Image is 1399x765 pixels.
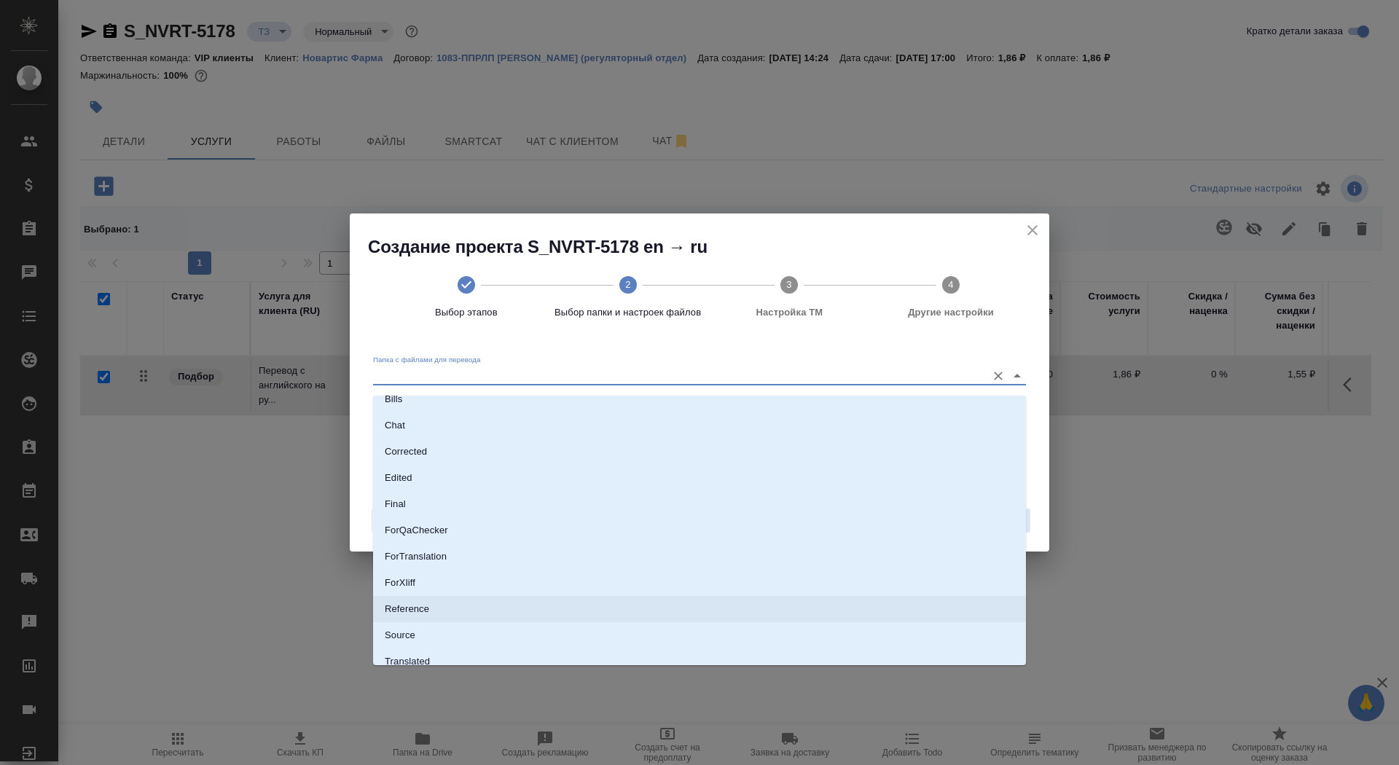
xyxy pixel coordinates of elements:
button: Назад [372,509,418,533]
p: ForXliff [385,576,415,590]
p: Translated [385,654,430,669]
p: ForQaChecker [385,523,448,538]
p: Chat [385,418,405,433]
span: Выбор этапов [391,305,541,320]
p: Edited [385,471,412,485]
p: Reference [385,602,429,616]
button: Очистить [988,366,1008,386]
text: 2 [625,279,630,290]
p: Corrected [385,444,427,459]
button: close [1022,219,1043,241]
text: 4 [948,279,953,290]
span: Другие настройки [876,305,1026,320]
span: Выбор папки и настроек файлов [553,305,703,320]
p: Final [385,497,406,511]
p: Bills [385,392,402,407]
button: Close [1007,366,1027,386]
span: Настройка ТМ [715,305,865,320]
p: ForTranslation [385,549,447,564]
p: Source [385,628,415,643]
text: 3 [787,279,792,290]
h2: Создание проекта S_NVRT-5178 en → ru [368,235,1049,259]
label: Папка с файлами для перевода [373,356,481,364]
